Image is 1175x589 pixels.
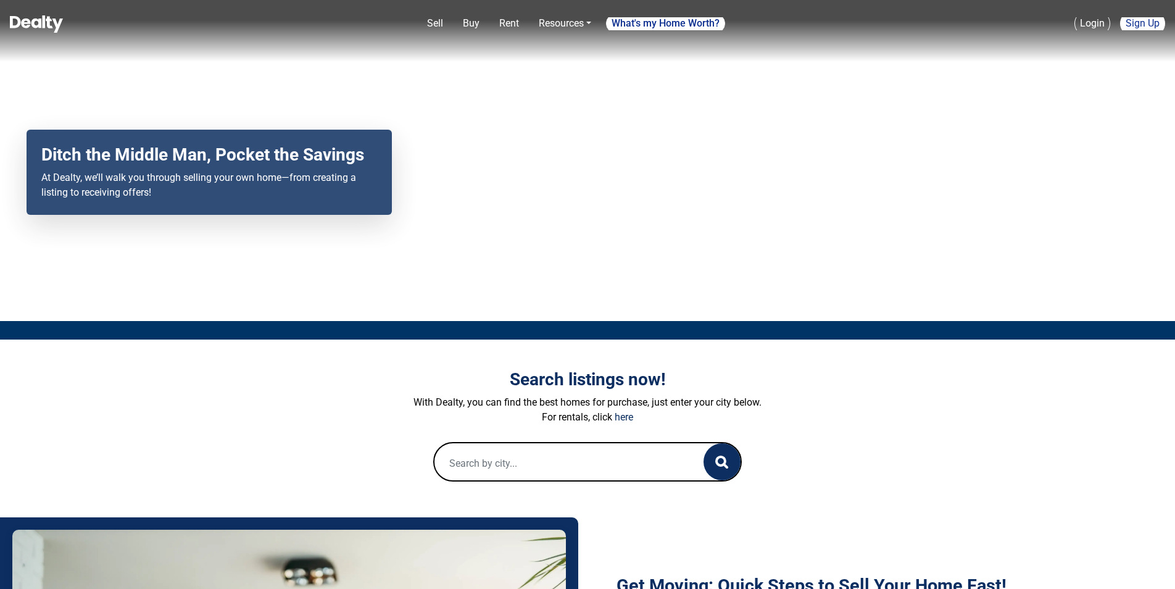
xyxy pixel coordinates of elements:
a: Buy [458,11,484,36]
a: Sign Up [1120,10,1165,36]
a: Rent [494,11,524,36]
a: What's my Home Worth? [606,14,725,33]
h3: Search listings now! [245,369,930,390]
p: At Dealty, we’ll walk you through selling your own home—from creating a listing to receiving offers! [41,170,377,200]
h2: Ditch the Middle Man, Pocket the Savings [41,144,377,165]
iframe: Intercom live chat [1133,547,1163,577]
a: Login [1074,10,1110,36]
p: For rentals, click [245,410,930,425]
input: Search by city... [434,443,679,483]
a: here [615,411,633,423]
img: Dealty - Buy, Sell & Rent Homes [10,15,63,33]
p: With Dealty, you can find the best homes for purchase, just enter your city below. [245,395,930,410]
a: Sell [422,11,448,36]
a: Resources [534,11,596,36]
